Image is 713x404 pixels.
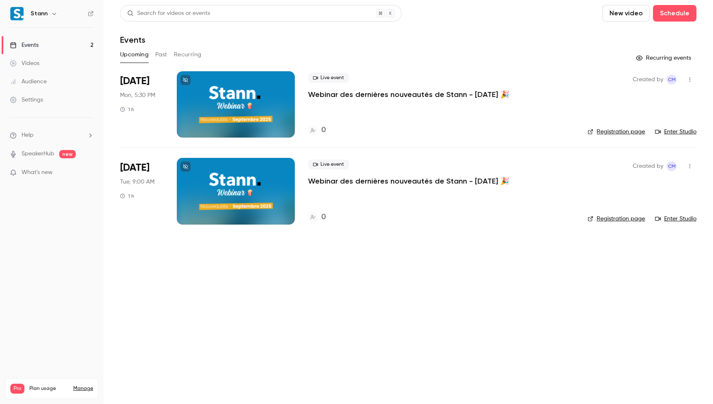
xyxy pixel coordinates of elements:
span: [DATE] [120,75,149,88]
h4: 0 [321,125,326,136]
img: Stann [10,7,24,20]
a: Enter Studio [655,128,696,136]
a: Webinar des dernières nouveautés de Stann - [DATE] 🎉 [308,90,509,99]
span: Live event [308,73,349,83]
a: SpeakerHub [22,150,54,158]
span: [DATE] [120,161,149,174]
div: Events [10,41,39,49]
button: New video [602,5,650,22]
button: Upcoming [120,48,149,61]
div: 1 h [120,193,134,199]
span: Tue, 9:00 AM [120,178,154,186]
h1: Events [120,35,145,45]
li: help-dropdown-opener [10,131,94,140]
span: What's new [22,168,53,177]
a: Registration page [588,215,645,223]
a: Manage [73,385,93,392]
span: Created by [633,75,663,85]
span: Mon, 5:30 PM [120,91,155,99]
span: Camille MONNA [667,75,677,85]
span: new [59,150,76,158]
div: Audience [10,77,47,86]
span: Live event [308,160,349,169]
div: Videos [10,59,39,68]
a: 0 [308,212,326,223]
span: Plan usage [29,385,68,392]
button: Recurring [174,48,202,61]
span: Camille MONNA [667,161,677,171]
div: Settings [10,96,43,104]
iframe: Noticeable Trigger [84,169,94,177]
span: Pro [10,384,24,394]
h6: Stann [31,10,48,18]
a: Registration page [588,128,645,136]
div: Sep 8 Mon, 5:30 PM (Europe/Paris) [120,71,164,138]
span: Created by [633,161,663,171]
span: Help [22,131,34,140]
a: Webinar des dernières nouveautés de Stann - [DATE] 🎉 [308,176,509,186]
button: Schedule [653,5,696,22]
div: Sep 9 Tue, 9:00 AM (Europe/Paris) [120,158,164,224]
a: Enter Studio [655,215,696,223]
div: Search for videos or events [127,9,210,18]
h4: 0 [321,212,326,223]
span: CM [668,75,676,85]
button: Recurring events [632,51,696,65]
a: 0 [308,125,326,136]
button: Past [155,48,167,61]
span: CM [668,161,676,171]
div: 1 h [120,106,134,113]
